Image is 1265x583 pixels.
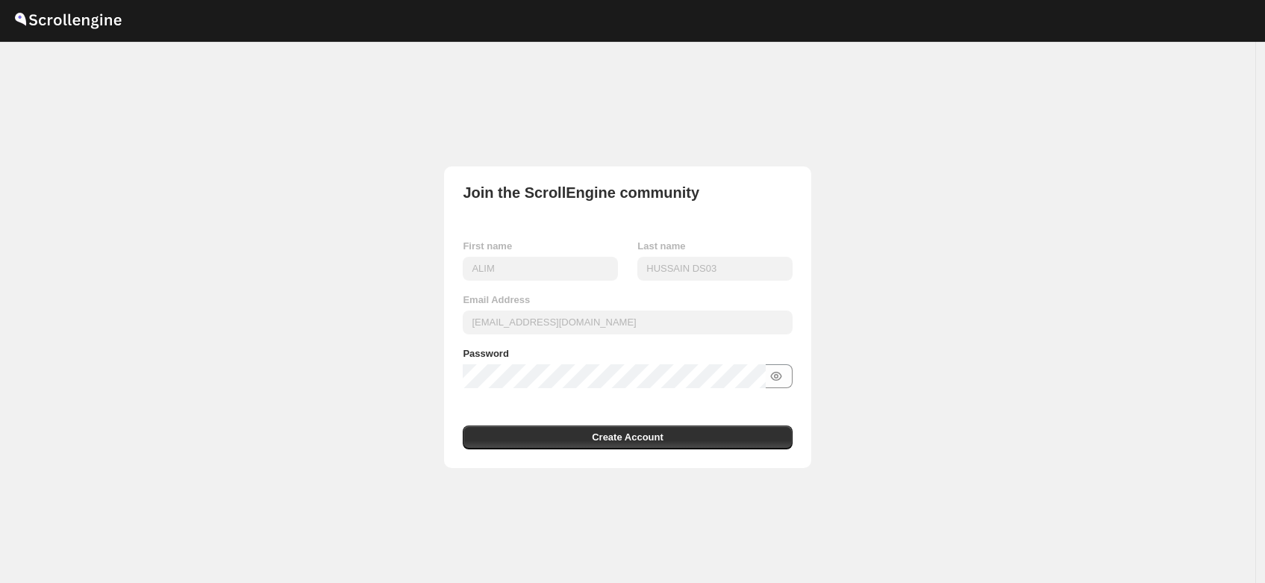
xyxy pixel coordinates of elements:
[463,185,699,200] div: Join the ScrollEngine community
[592,430,663,445] span: Create Account
[637,240,685,252] b: Last name
[463,348,508,359] b: Password
[463,294,530,305] b: Email Address
[463,240,512,252] b: First name
[463,425,792,449] button: Create Account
